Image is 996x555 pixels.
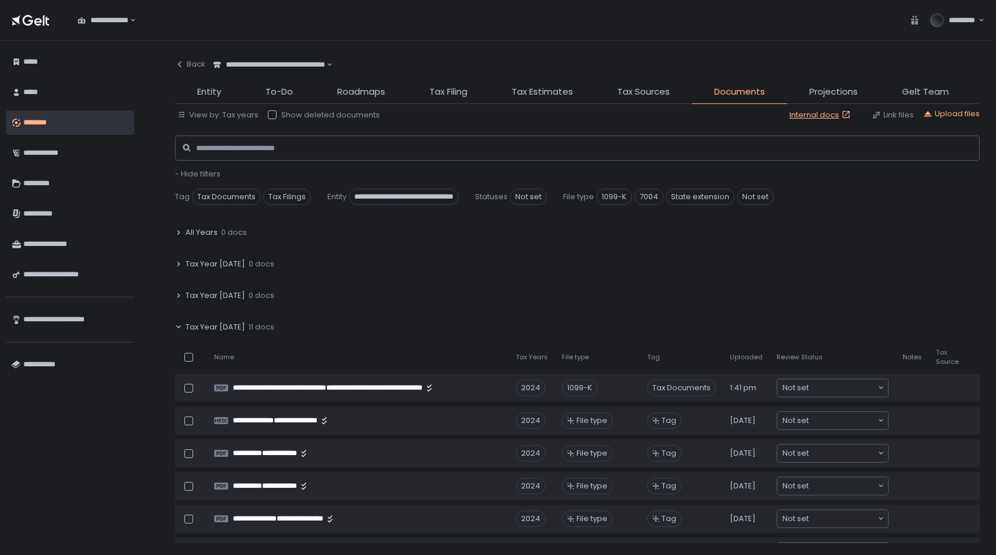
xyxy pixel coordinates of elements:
span: [DATE] [730,481,756,491]
span: Uploaded [730,353,763,362]
span: Tax Sources [617,85,670,99]
span: 0 docs [221,227,247,238]
button: View by: Tax years [177,110,258,120]
div: Search for option [777,412,888,429]
span: [DATE] [730,415,756,426]
span: File type [576,481,607,491]
div: 2024 [516,380,546,396]
input: Search for option [809,448,877,459]
div: Search for option [777,510,888,528]
span: Projections [809,85,858,99]
div: Back [175,59,205,70]
span: Tag [662,481,676,491]
input: Search for option [128,15,129,26]
span: To-Do [265,85,293,99]
span: Tax Filings [263,189,311,205]
span: Tag [647,353,660,362]
span: Not set [782,382,809,394]
span: [DATE] [730,448,756,459]
a: Internal docs [789,110,853,120]
span: Entity [327,192,347,202]
div: Search for option [777,379,888,397]
span: 0 docs [249,290,274,301]
span: Documents [714,85,765,99]
span: 1:41 pm [730,383,756,393]
span: Tax Documents [647,380,716,396]
span: 7004 [634,189,663,205]
button: Back [175,53,205,76]
div: 2024 [516,478,546,494]
span: Tag [662,448,676,459]
span: Tag [662,514,676,524]
span: State extension [666,189,735,205]
span: Tax Year [DATE] [186,322,245,332]
span: Entity [197,85,221,99]
span: Name [214,353,234,362]
input: Search for option [809,513,877,525]
div: 2024 [516,511,546,527]
span: Not set [737,189,774,205]
span: Not set [782,415,809,426]
span: Tag [175,192,190,202]
span: 0 docs [249,259,274,269]
span: Notes [903,353,922,362]
span: Tax Estimates [512,85,573,99]
span: File type [562,353,589,362]
div: Search for option [205,53,333,77]
span: File type [576,514,607,524]
span: File type [576,415,607,426]
span: All Years [186,227,218,238]
span: Not set [782,480,809,492]
span: File type [576,448,607,459]
div: Search for option [70,8,136,33]
span: Roadmaps [337,85,385,99]
div: 1099-K [562,380,597,396]
button: Upload files [923,109,980,119]
span: Tax Documents [192,189,261,205]
span: Review Status [777,353,823,362]
button: Link files [872,110,914,120]
input: Search for option [809,382,877,394]
div: 2024 [516,445,546,462]
span: Gelt Team [902,85,949,99]
span: Tax Year [DATE] [186,259,245,269]
span: Tax Year [DATE] [186,290,245,301]
span: Tax Years [516,353,548,362]
span: Tag [662,415,676,426]
span: Not set [510,189,547,205]
span: Tax Filing [429,85,467,99]
span: Statuses [475,192,508,202]
span: 11 docs [249,322,274,332]
button: - Hide filters [175,169,221,179]
div: Search for option [777,477,888,495]
div: 2024 [516,412,546,429]
input: Search for option [325,59,326,71]
div: Search for option [777,445,888,462]
span: File type [563,192,594,202]
input: Search for option [809,415,877,426]
span: Not set [782,513,809,525]
span: 1099-K [596,189,632,205]
span: - Hide filters [175,168,221,179]
input: Search for option [809,480,877,492]
span: [DATE] [730,514,756,524]
span: Not set [782,448,809,459]
span: Tax Source [936,348,959,366]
